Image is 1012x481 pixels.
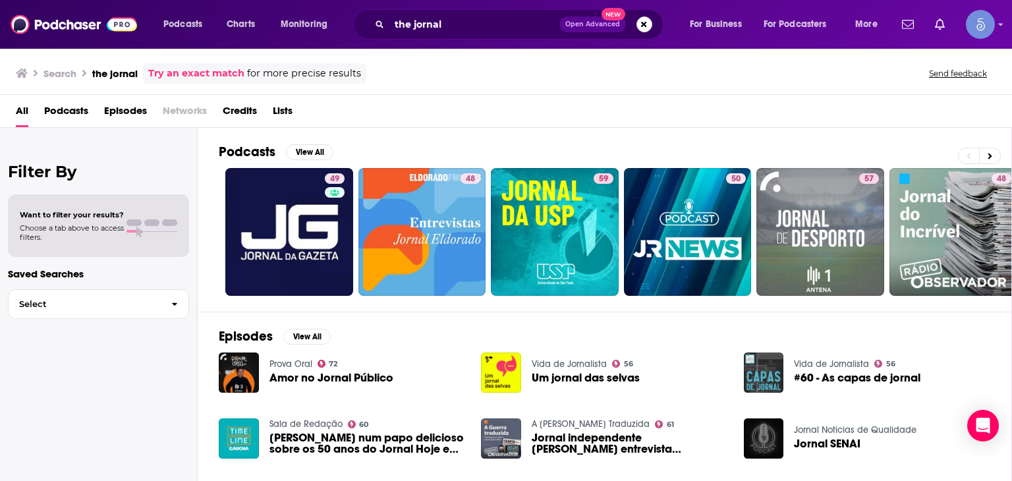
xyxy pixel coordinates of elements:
[794,438,860,449] a: Jornal SENAI
[794,372,920,383] a: #60 - As capas de jornal
[219,353,259,393] img: Amor no Jornal Público
[756,168,884,296] a: 57
[271,14,345,35] button: open menu
[855,15,878,34] span: More
[461,173,480,184] a: 48
[602,8,625,20] span: New
[491,168,619,296] a: 59
[532,372,640,383] a: Um jornal das selvas
[794,358,869,370] a: Vida de Jornalista
[532,432,728,455] a: Jornal independente russo entrevista Zelensky
[325,173,345,184] a: 49
[286,144,333,160] button: View All
[318,360,338,368] a: 72
[389,14,559,35] input: Search podcasts, credits, & more...
[44,100,88,127] a: Podcasts
[794,424,916,436] a: Jornal Noticias de Qualidade
[154,14,219,35] button: open menu
[281,15,327,34] span: Monitoring
[225,168,353,296] a: 49
[925,68,991,79] button: Send feedback
[219,418,259,459] img: Sandra Annenberg num papo delicioso sobre os 50 anos do Jornal Hoje e causos jornalísticos.
[9,300,161,308] span: Select
[273,100,293,127] a: Lists
[886,361,895,367] span: 56
[655,420,674,428] a: 61
[247,66,361,81] span: for more precise results
[599,173,608,186] span: 59
[966,10,995,39] img: User Profile
[864,173,874,186] span: 57
[329,361,337,367] span: 72
[11,12,137,37] img: Podchaser - Follow, Share and Rate Podcasts
[219,328,273,345] h2: Episodes
[997,173,1006,186] span: 48
[358,168,486,296] a: 48
[481,418,521,459] img: Jornal independente russo entrevista Zelensky
[731,173,741,186] span: 50
[269,432,466,455] a: Sandra Annenberg num papo delicioso sobre os 50 anos do Jornal Hoje e causos jornalísticos.
[219,144,333,160] a: PodcastsView All
[846,14,894,35] button: open menu
[163,100,207,127] span: Networks
[930,13,950,36] a: Show notifications dropdown
[992,173,1011,184] a: 48
[966,10,995,39] span: Logged in as Spiral5-G1
[466,173,475,186] span: 48
[20,210,124,219] span: Want to filter your results?
[624,361,633,367] span: 56
[966,10,995,39] button: Show profile menu
[764,15,827,34] span: For Podcasters
[219,144,275,160] h2: Podcasts
[20,223,124,242] span: Choose a tab above to access filters.
[594,173,613,184] a: 59
[43,67,76,80] h3: Search
[681,14,758,35] button: open menu
[269,432,466,455] span: [PERSON_NAME] num papo delicioso sobre os 50 anos do Jornal Hoje e causos jornalísticos.
[359,422,368,428] span: 60
[366,9,676,40] div: Search podcasts, credits, & more...
[8,162,189,181] h2: Filter By
[690,15,742,34] span: For Business
[874,360,895,368] a: 56
[897,13,919,36] a: Show notifications dropdown
[269,418,343,430] a: Sala de Redação
[755,14,846,35] button: open menu
[744,418,784,459] img: Jornal SENAI
[269,358,312,370] a: Prova Oral
[744,353,784,393] img: #60 - As capas de jornal
[559,16,626,32] button: Open AdvancedNew
[148,66,244,81] a: Try an exact match
[283,329,331,345] button: View All
[227,15,255,34] span: Charts
[219,328,331,345] a: EpisodesView All
[8,289,189,319] button: Select
[163,15,202,34] span: Podcasts
[16,100,28,127] a: All
[104,100,147,127] a: Episodes
[967,410,999,441] div: Open Intercom Messenger
[532,358,607,370] a: Vida de Jornalista
[223,100,257,127] span: Credits
[481,353,521,393] img: Um jornal das selvas
[532,432,728,455] span: Jornal independente [PERSON_NAME] entrevista [PERSON_NAME]
[624,168,752,296] a: 50
[269,372,393,383] a: Amor no Jornal Público
[330,173,339,186] span: 49
[8,268,189,280] p: Saved Searches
